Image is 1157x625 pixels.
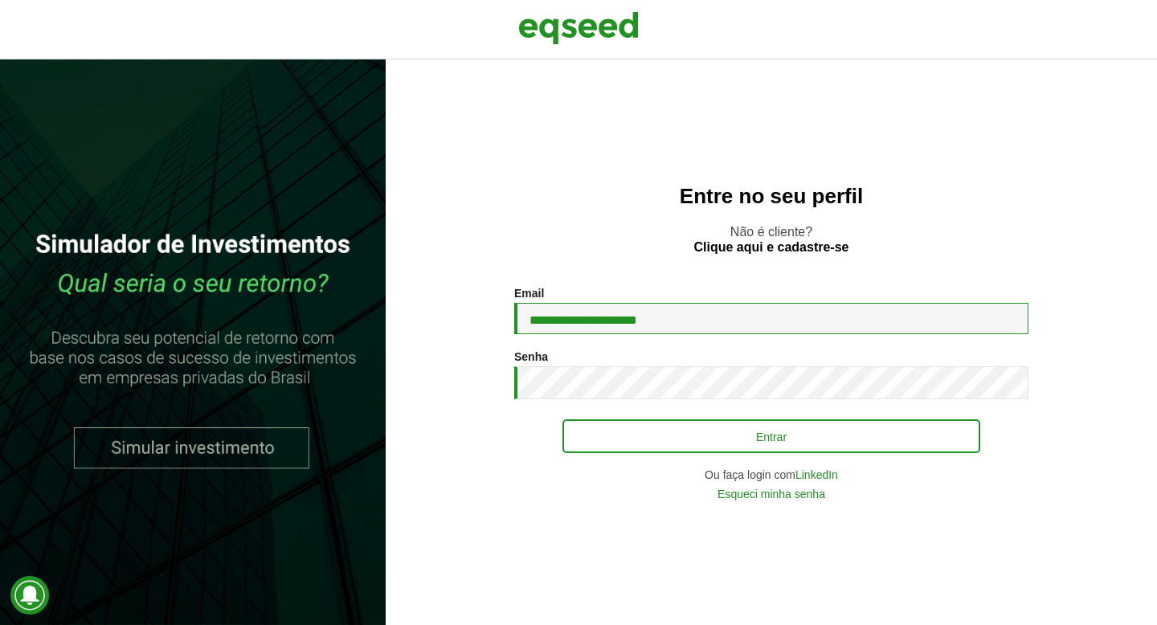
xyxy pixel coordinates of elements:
a: Clique aqui e cadastre-se [694,241,849,254]
div: Ou faça login com [514,469,1028,480]
h2: Entre no seu perfil [418,185,1125,208]
img: EqSeed Logo [518,8,639,48]
label: Email [514,288,544,299]
a: Esqueci minha senha [718,488,825,500]
p: Não é cliente? [418,224,1125,255]
a: LinkedIn [795,469,838,480]
button: Entrar [562,419,980,453]
label: Senha [514,351,548,362]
